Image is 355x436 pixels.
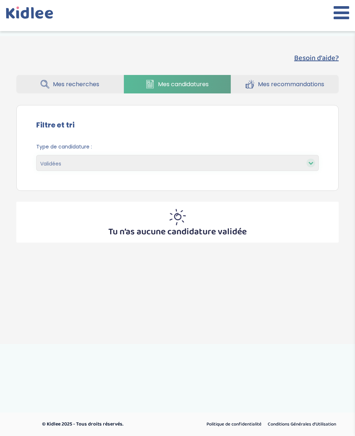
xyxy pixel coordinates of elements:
a: Conditions Générales d’Utilisation [265,420,339,429]
a: Mes recommandations [231,75,339,93]
span: Type de candidature : [36,143,319,151]
a: Mes recherches [16,75,124,93]
a: Politique de confidentialité [204,420,264,429]
span: Mes candidatures [158,80,209,89]
p: Tu n’as aucune candidature validée [108,225,247,239]
a: Mes candidatures [124,75,231,93]
label: Filtre et tri [36,120,75,130]
button: Besoin d'aide? [294,53,339,63]
span: Mes recherches [53,80,99,89]
img: inscription_membre_sun.png [170,209,186,225]
span: Mes recommandations [258,80,324,89]
p: © Kidlee 2025 - Tous droits réservés. [42,420,182,428]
